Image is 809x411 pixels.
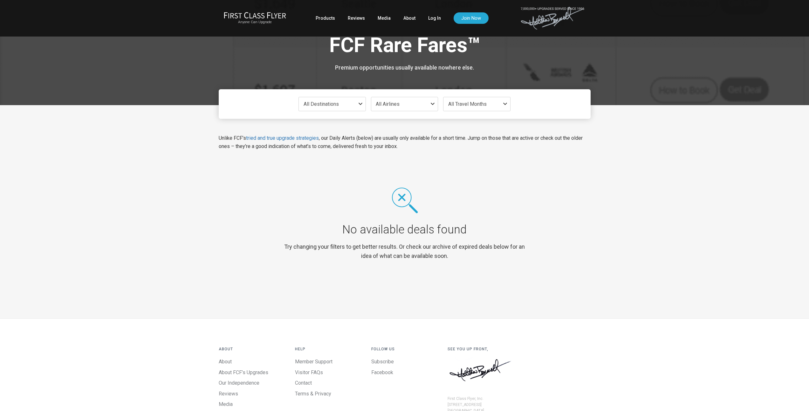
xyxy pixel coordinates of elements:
a: Reviews [348,12,365,24]
img: First Class Flyer [224,12,286,18]
span: All Airlines [376,101,400,107]
a: Log In [428,12,441,24]
div: First Class Flyer, Inc. [448,396,514,402]
h4: Follow Us [371,347,438,351]
a: Join Now [454,12,489,24]
a: Products [316,12,335,24]
h4: About [219,347,285,351]
h3: Premium opportunities usually available nowhere else. [223,64,586,71]
img: Matthew J. Bennett [448,358,514,383]
a: About FCF’s Upgrades [219,369,268,375]
a: Visitor FAQs [295,369,323,375]
span: All Travel Months [448,101,487,107]
span: All Destinations [304,101,339,107]
a: Media [219,401,233,407]
h4: Help [295,347,362,351]
a: Subscribe [371,359,394,365]
a: tried and true upgrade strategies [246,135,319,141]
p: Unlike FCF’s , our Daily Alerts (below) are usually only available for a short time. Jump on thos... [219,134,591,151]
a: Member Support [295,359,333,365]
p: Try changing your filters to get better results. Or check our archive of expired deals below for ... [283,242,527,261]
a: About [403,12,415,24]
h2: No available deals found [283,224,527,236]
a: Contact [295,380,312,386]
a: Reviews [219,391,238,397]
a: Our Independence [219,380,259,386]
a: Facebook [371,369,393,375]
h4: See You Up Front, [448,347,514,351]
a: First Class FlyerAnyone Can Upgrade [224,12,286,24]
small: Anyone Can Upgrade [224,20,286,24]
h1: FCF Rare Fares™ [223,34,586,59]
a: Terms & Privacy [295,391,331,397]
a: Media [378,12,391,24]
a: About [219,359,232,365]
